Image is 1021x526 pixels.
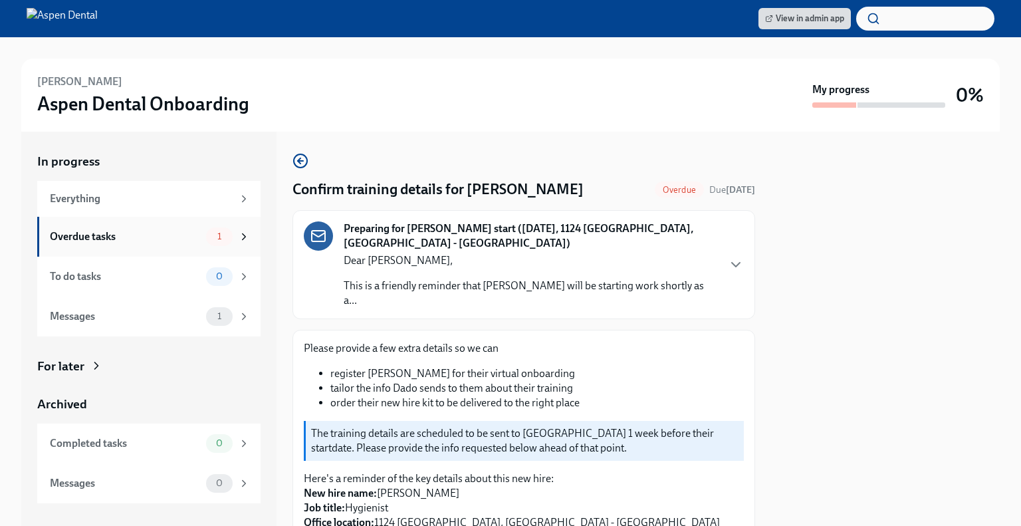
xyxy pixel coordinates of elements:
p: This is a friendly reminder that [PERSON_NAME] will be starting work shortly as a... [344,279,717,308]
div: For later [37,358,84,375]
p: Please provide a few extra details so we can [304,341,744,356]
span: August 31st, 2025 07:00 [709,184,755,196]
p: Dear [PERSON_NAME], [344,253,717,268]
div: Messages [50,476,201,491]
a: View in admin app [758,8,851,29]
li: order their new hire kit to be delivered to the right place [330,396,744,410]
li: register [PERSON_NAME] for their virtual onboarding [330,366,744,381]
span: Due [709,184,755,196]
strong: Preparing for [PERSON_NAME] start ([DATE], 1124 [GEOGRAPHIC_DATA], [GEOGRAPHIC_DATA] - [GEOGRAPHI... [344,221,717,251]
span: 1 [209,311,229,321]
li: tailor the info Dado sends to them about their training [330,381,744,396]
h6: [PERSON_NAME] [37,74,122,89]
div: Everything [50,192,233,206]
h4: Confirm training details for [PERSON_NAME] [292,180,584,199]
p: The training details are scheduled to be sent to [GEOGRAPHIC_DATA] 1 week before their startdate.... [311,426,738,456]
span: 0 [208,271,231,281]
span: 0 [208,478,231,488]
a: Overdue tasks1 [37,217,261,257]
strong: Job title: [304,501,345,514]
div: Completed tasks [50,436,201,451]
span: View in admin app [765,12,844,25]
a: Completed tasks0 [37,424,261,463]
a: Messages0 [37,463,261,503]
div: Overdue tasks [50,229,201,244]
a: For later [37,358,261,375]
div: Messages [50,309,201,324]
span: 0 [208,438,231,448]
a: Messages1 [37,297,261,336]
a: In progress [37,153,261,170]
strong: New hire name: [304,487,377,499]
strong: My progress [812,82,869,97]
h3: Aspen Dental Onboarding [37,92,249,116]
span: 1 [209,231,229,241]
a: To do tasks0 [37,257,261,297]
a: Archived [37,396,261,413]
strong: [DATE] [726,184,755,196]
div: To do tasks [50,269,201,284]
h3: 0% [956,83,984,107]
span: Overdue [655,185,704,195]
img: Aspen Dental [27,8,98,29]
a: Everything [37,181,261,217]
